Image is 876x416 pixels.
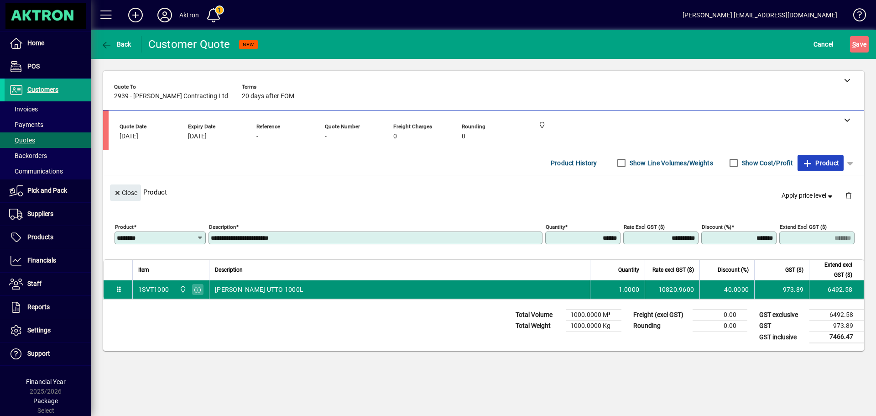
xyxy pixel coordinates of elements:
[188,133,207,140] span: [DATE]
[566,310,621,321] td: 1000.0000 M³
[755,332,809,343] td: GST inclusive
[27,63,40,70] span: POS
[27,210,53,217] span: Suppliers
[27,233,53,241] span: Products
[26,378,66,385] span: Financial Year
[5,319,91,342] a: Settings
[27,187,67,194] span: Pick and Pack
[5,179,91,202] a: Pick and Pack
[5,148,91,163] a: Backorders
[618,265,639,275] span: Quantity
[243,42,254,47] span: NEW
[5,342,91,365] a: Support
[103,175,864,209] div: Product
[850,36,869,53] button: Save
[782,191,834,200] span: Apply price level
[624,224,665,230] mat-label: Rate excl GST ($)
[215,285,303,294] span: [PERSON_NAME] UTTO 1000L
[256,133,258,140] span: -
[114,93,228,100] span: 2939 - [PERSON_NAME] Contracting Ltd
[393,133,397,140] span: 0
[809,280,864,299] td: 6492.58
[5,296,91,319] a: Reports
[629,310,693,321] td: Freight (excl GST)
[802,156,839,170] span: Product
[718,265,749,275] span: Discount (%)
[511,321,566,332] td: Total Weight
[27,350,50,357] span: Support
[325,133,327,140] span: -
[27,257,56,264] span: Financials
[27,39,44,47] span: Home
[652,265,694,275] span: Rate excl GST ($)
[9,121,43,128] span: Payments
[815,260,852,280] span: Extend excl GST ($)
[629,321,693,332] td: Rounding
[5,163,91,179] a: Communications
[101,41,131,48] span: Back
[114,185,137,200] span: Close
[121,7,150,23] button: Add
[120,133,138,140] span: [DATE]
[852,37,866,52] span: ave
[511,310,566,321] td: Total Volume
[699,280,754,299] td: 40.0000
[5,101,91,117] a: Invoices
[809,332,864,343] td: 7466.47
[683,8,837,22] div: [PERSON_NAME] [EMAIL_ADDRESS][DOMAIN_NAME]
[702,224,731,230] mat-label: Discount (%)
[5,273,91,295] a: Staff
[798,155,844,171] button: Product
[5,32,91,55] a: Home
[547,155,601,171] button: Product History
[9,137,35,144] span: Quotes
[27,86,58,93] span: Customers
[242,93,294,100] span: 20 days after EOM
[546,224,565,230] mat-label: Quantity
[693,310,747,321] td: 0.00
[5,55,91,78] a: POS
[838,191,860,200] app-page-header-button: Delete
[785,265,803,275] span: GST ($)
[755,321,809,332] td: GST
[215,265,243,275] span: Description
[108,188,143,196] app-page-header-button: Close
[838,184,860,206] button: Delete
[780,224,827,230] mat-label: Extend excl GST ($)
[778,188,838,204] button: Apply price level
[27,326,51,334] span: Settings
[651,285,694,294] div: 10820.9600
[138,265,149,275] span: Item
[809,310,864,321] td: 6492.58
[852,41,856,48] span: S
[740,158,793,168] label: Show Cost/Profit
[755,310,809,321] td: GST exclusive
[9,105,38,113] span: Invoices
[693,321,747,332] td: 0.00
[5,226,91,249] a: Products
[754,280,809,299] td: 973.89
[91,36,141,53] app-page-header-button: Back
[179,8,199,22] div: Aktron
[846,2,865,32] a: Knowledge Base
[5,117,91,132] a: Payments
[150,7,179,23] button: Profile
[5,132,91,148] a: Quotes
[5,203,91,226] a: Suppliers
[809,321,864,332] td: 973.89
[9,168,63,175] span: Communications
[138,285,169,294] div: 1SVT1000
[462,133,465,140] span: 0
[5,249,91,272] a: Financials
[619,285,640,294] span: 1.0000
[33,397,58,405] span: Package
[27,280,42,287] span: Staff
[99,36,134,53] button: Back
[811,36,836,53] button: Cancel
[110,184,141,201] button: Close
[566,321,621,332] td: 1000.0000 Kg
[551,156,597,170] span: Product History
[209,224,236,230] mat-label: Description
[115,224,134,230] mat-label: Product
[148,37,230,52] div: Customer Quote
